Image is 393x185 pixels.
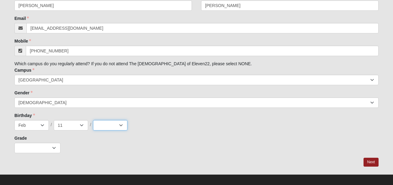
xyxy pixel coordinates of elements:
label: Grade [14,135,27,141]
a: Next [364,158,379,167]
label: Gender [14,90,33,96]
label: Birthday [14,112,35,119]
label: Mobile [14,38,31,44]
label: Email [14,15,29,21]
label: Campus [14,67,34,73]
span: / [51,122,52,128]
span: / [90,122,91,128]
